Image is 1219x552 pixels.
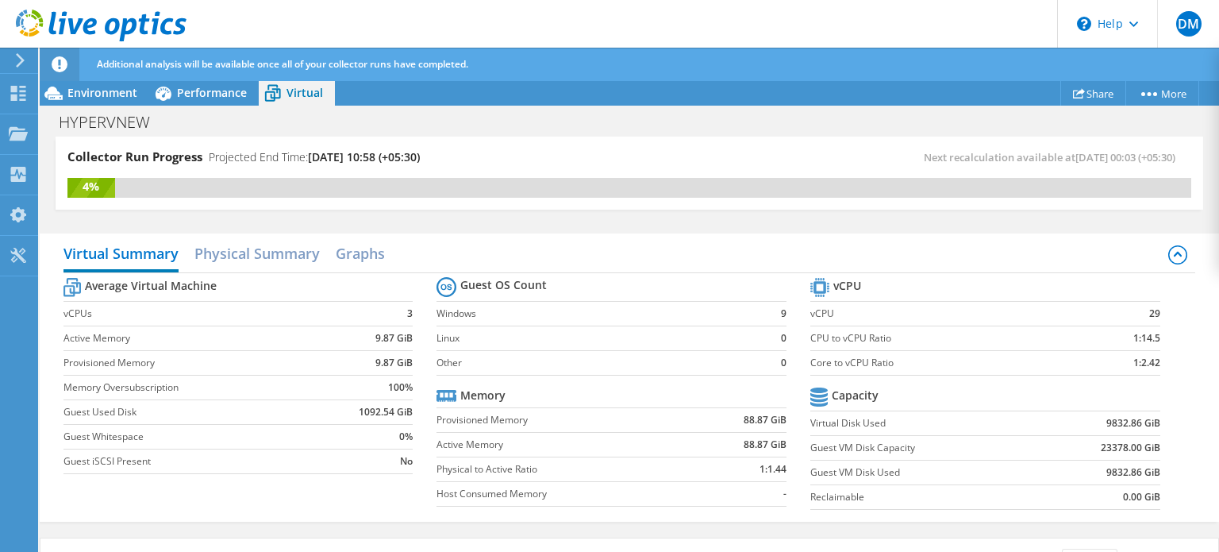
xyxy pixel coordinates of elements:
[810,355,1080,371] label: Core to vCPU Ratio
[1123,489,1160,505] b: 0.00 GiB
[359,404,413,420] b: 1092.54 GiB
[63,454,322,469] label: Guest iSCSI Present
[810,465,1039,481] label: Guest VM Disk Used
[783,486,786,502] b: -
[744,412,786,428] b: 88.87 GiB
[177,85,247,100] span: Performance
[436,486,694,502] label: Host Consumed Memory
[63,429,322,445] label: Guest Whitespace
[436,412,694,428] label: Provisioned Memory
[924,150,1183,164] span: Next recalculation available at
[744,437,786,453] b: 88.87 GiB
[308,149,420,164] span: [DATE] 10:58 (+05:30)
[436,437,694,453] label: Active Memory
[1133,355,1160,371] b: 1:2.42
[85,278,217,294] b: Average Virtual Machine
[209,149,420,166] h4: Projected End Time:
[810,306,1080,322] label: vCPU
[781,306,786,322] b: 9
[63,306,322,322] label: vCPUs
[1125,81,1199,106] a: More
[407,306,413,322] b: 3
[399,429,413,445] b: 0%
[1106,415,1160,431] b: 9832.86 GiB
[1101,440,1160,456] b: 23378.00 GiB
[833,278,861,294] b: vCPU
[759,461,786,477] b: 1:1.44
[460,388,506,403] b: Memory
[436,355,770,371] label: Other
[436,461,694,477] label: Physical to Active Ratio
[63,330,322,346] label: Active Memory
[436,330,770,346] label: Linux
[286,85,323,100] span: Virtual
[460,277,547,293] b: Guest OS Count
[388,380,413,396] b: 100%
[1075,150,1175,164] span: [DATE] 00:03 (+05:30)
[400,454,413,469] b: No
[810,489,1039,505] label: Reclaimable
[63,380,322,396] label: Memory Oversubscription
[194,237,320,269] h2: Physical Summary
[63,355,322,371] label: Provisioned Memory
[810,415,1039,431] label: Virtual Disk Used
[1106,465,1160,481] b: 9832.86 GiB
[67,178,115,195] div: 4%
[810,440,1039,456] label: Guest VM Disk Capacity
[1149,306,1160,322] b: 29
[52,114,175,131] h1: HYPERVNEW
[810,330,1080,346] label: CPU to vCPU Ratio
[832,388,879,403] b: Capacity
[1133,330,1160,346] b: 1:14.5
[781,355,786,371] b: 0
[375,330,413,346] b: 9.87 GiB
[1077,17,1091,31] svg: \n
[97,57,468,71] span: Additional analysis will be available once all of your collector runs have completed.
[336,237,385,269] h2: Graphs
[63,237,179,272] h2: Virtual Summary
[375,355,413,371] b: 9.87 GiB
[63,404,322,420] label: Guest Used Disk
[436,306,770,322] label: Windows
[1060,81,1126,106] a: Share
[781,330,786,346] b: 0
[1176,11,1202,37] span: DM
[67,85,137,100] span: Environment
